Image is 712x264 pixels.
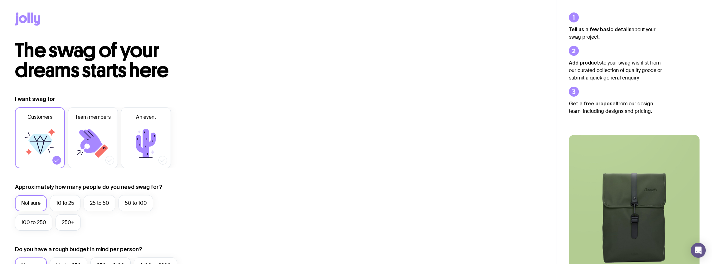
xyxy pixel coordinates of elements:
[84,195,115,211] label: 25 to 50
[569,26,662,41] p: about your swag project.
[569,101,617,106] strong: Get a free proposal
[119,195,153,211] label: 50 to 100
[691,243,706,258] div: Open Intercom Messenger
[136,113,156,121] span: An event
[569,60,602,65] strong: Add products
[50,195,80,211] label: 10 to 25
[27,113,52,121] span: Customers
[15,95,55,103] label: I want swag for
[15,214,52,231] label: 100 to 250
[15,246,142,253] label: Do you have a rough budget in mind per person?
[569,59,662,82] p: to your swag wishlist from our curated collection of quality goods or submit a quick general enqu...
[569,100,662,115] p: from our design team, including designs and pricing.
[15,183,162,191] label: Approximately how many people do you need swag for?
[15,195,47,211] label: Not sure
[75,113,111,121] span: Team members
[56,214,81,231] label: 250+
[15,38,169,83] span: The swag of your dreams starts here
[569,26,632,32] strong: Tell us a few basic details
